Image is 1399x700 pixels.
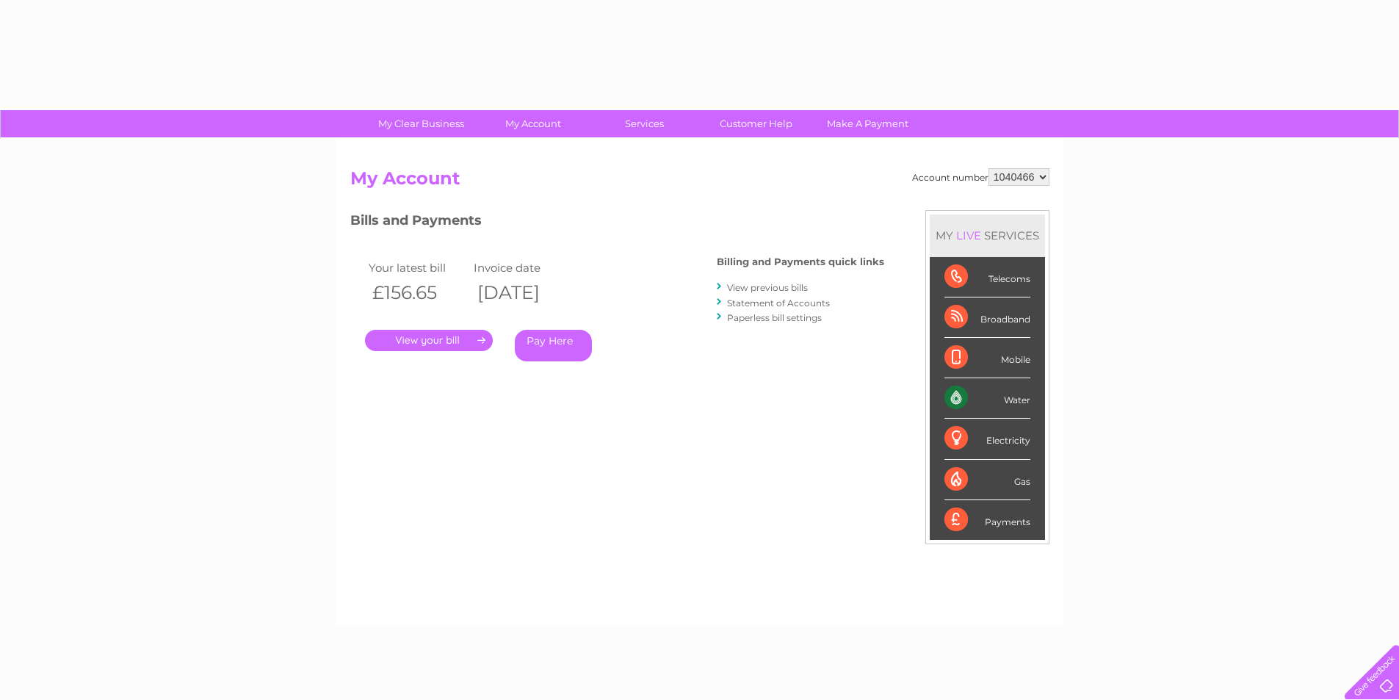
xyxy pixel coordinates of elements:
[515,330,592,361] a: Pay Here
[944,257,1030,297] div: Telecoms
[361,110,482,137] a: My Clear Business
[944,338,1030,378] div: Mobile
[472,110,593,137] a: My Account
[912,168,1049,186] div: Account number
[944,460,1030,500] div: Gas
[944,378,1030,419] div: Water
[944,297,1030,338] div: Broadband
[930,214,1045,256] div: MY SERVICES
[695,110,817,137] a: Customer Help
[365,330,493,351] a: .
[470,258,576,278] td: Invoice date
[807,110,928,137] a: Make A Payment
[953,228,984,242] div: LIVE
[727,282,808,293] a: View previous bills
[365,278,471,308] th: £156.65
[944,500,1030,540] div: Payments
[365,258,471,278] td: Your latest bill
[584,110,705,137] a: Services
[944,419,1030,459] div: Electricity
[470,278,576,308] th: [DATE]
[350,210,884,236] h3: Bills and Payments
[727,297,830,308] a: Statement of Accounts
[727,312,822,323] a: Paperless bill settings
[350,168,1049,196] h2: My Account
[717,256,884,267] h4: Billing and Payments quick links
